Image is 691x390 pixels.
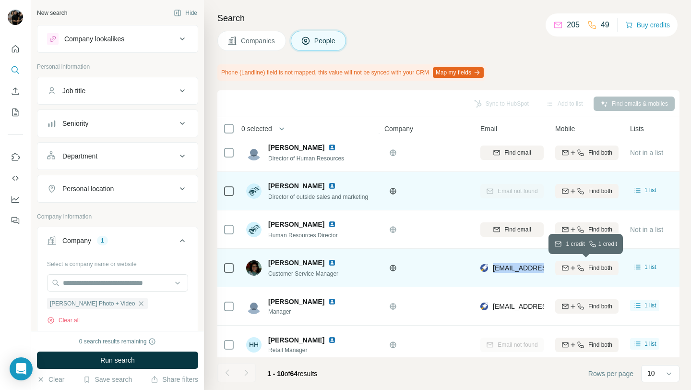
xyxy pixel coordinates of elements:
span: [EMAIL_ADDRESS][DOMAIN_NAME] [493,264,607,272]
p: 205 [567,19,580,31]
span: [PERSON_NAME] [268,219,324,229]
button: Clear [37,375,64,384]
img: LinkedIn logo [328,220,336,228]
p: Company information [37,212,198,221]
p: Personal information [37,62,198,71]
img: Avatar [246,145,262,160]
span: 1 list [644,340,656,348]
span: Find email [504,148,531,157]
span: Companies [241,36,276,46]
div: Department [62,151,97,161]
span: [PERSON_NAME] [268,335,324,345]
span: Find email [504,225,531,234]
img: Avatar [246,183,262,199]
span: Director of outside sales and marketing [268,194,368,200]
button: Quick start [8,40,23,58]
div: Company [62,236,91,245]
button: Find email [480,146,544,160]
div: Company lookalikes [64,34,124,44]
span: Not in a list [630,226,663,233]
button: Share filters [151,375,198,384]
span: Lists [630,124,644,134]
span: Human Resources Director [268,232,338,239]
img: Avatar [8,10,23,25]
span: Find both [588,225,612,234]
button: Find both [555,338,619,352]
span: Retail Manager [268,346,347,354]
button: Find both [555,222,619,237]
button: Enrich CSV [8,83,23,100]
button: Save search [83,375,132,384]
button: Search [8,61,23,79]
span: [PERSON_NAME] [268,143,324,152]
button: Job title [37,79,198,102]
span: 1 list [644,186,656,195]
div: Personal location [62,184,114,194]
span: Email [480,124,497,134]
span: 1 list [644,301,656,310]
span: [PERSON_NAME] Photo + Video [50,299,135,308]
span: Customer Service Manager [268,270,338,277]
span: 0 selected [241,124,272,134]
span: 1 list [644,263,656,271]
span: People [314,36,336,46]
button: Find email [480,222,544,237]
img: LinkedIn logo [328,182,336,190]
span: Find both [588,264,612,272]
button: Find both [555,299,619,314]
span: Not in a list [630,149,663,157]
div: New search [37,9,67,17]
img: Avatar [246,222,262,237]
img: LinkedIn logo [328,259,336,267]
button: Find both [555,146,619,160]
div: HH [246,337,262,353]
button: Run search [37,352,198,369]
span: Find both [588,341,612,349]
button: Seniority [37,112,198,135]
span: Company [384,124,413,134]
button: Department [37,145,198,168]
span: Run search [100,355,135,365]
div: Seniority [62,119,88,128]
span: [PERSON_NAME] [268,258,324,268]
button: Map my fields [433,67,484,78]
img: LinkedIn logo [328,144,336,151]
span: results [267,370,317,378]
img: provider rocketreach logo [480,302,488,311]
button: Clear all [47,316,80,325]
span: [EMAIL_ADDRESS][DOMAIN_NAME] [493,303,607,310]
span: 1 - 10 [267,370,285,378]
span: Find both [588,187,612,195]
button: Hide [167,6,204,20]
button: Feedback [8,212,23,229]
button: Company1 [37,229,198,256]
img: provider rocketreach logo [480,263,488,273]
button: My lists [8,104,23,121]
button: Buy credits [625,18,670,32]
span: of [285,370,290,378]
img: Avatar [246,260,262,276]
button: Use Surfe on LinkedIn [8,148,23,166]
button: Company lookalikes [37,27,198,50]
div: 0 search results remaining [79,337,156,346]
div: Open Intercom Messenger [10,357,33,380]
button: Find both [555,184,619,198]
button: Use Surfe API [8,170,23,187]
p: 49 [601,19,609,31]
span: Manager [268,307,347,316]
div: 1 [97,236,108,245]
span: Director of Human Resources [268,155,344,162]
button: Find both [555,261,619,275]
div: Phone (Landline) field is not mapped, this value will not be synced with your CRM [217,64,486,81]
span: Rows per page [588,369,633,378]
img: LinkedIn logo [328,336,336,344]
span: [PERSON_NAME] [268,297,324,306]
h4: Search [217,12,679,25]
span: 64 [290,370,298,378]
button: Dashboard [8,191,23,208]
div: Select a company name or website [47,256,188,268]
img: LinkedIn logo [328,298,336,305]
span: [PERSON_NAME] [268,181,324,191]
span: Find both [588,148,612,157]
button: Personal location [37,177,198,200]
